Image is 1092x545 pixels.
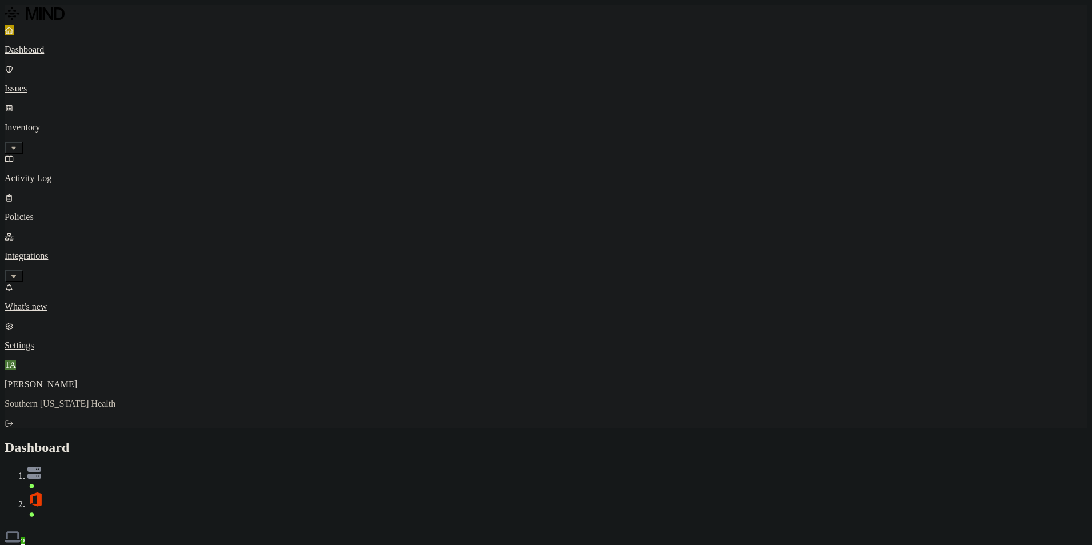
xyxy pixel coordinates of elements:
a: MIND [5,5,1087,25]
img: MIND [5,5,65,23]
a: Issues [5,64,1087,94]
a: Settings [5,321,1087,351]
p: Inventory [5,122,1087,133]
a: Integrations [5,231,1087,280]
a: What's new [5,282,1087,312]
img: azure-files.svg [27,467,41,479]
p: Issues [5,83,1087,94]
p: Policies [5,212,1087,222]
p: Settings [5,340,1087,351]
a: Dashboard [5,25,1087,55]
a: Activity Log [5,154,1087,183]
p: Dashboard [5,45,1087,55]
h2: Dashboard [5,440,1087,455]
p: Integrations [5,251,1087,261]
a: Inventory [5,103,1087,152]
span: TA [5,360,16,370]
a: Policies [5,193,1087,222]
p: Activity Log [5,173,1087,183]
p: What's new [5,302,1087,312]
img: endpoint.svg [5,529,21,545]
p: Southern [US_STATE] Health [5,399,1087,409]
img: office-365.svg [27,491,43,507]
